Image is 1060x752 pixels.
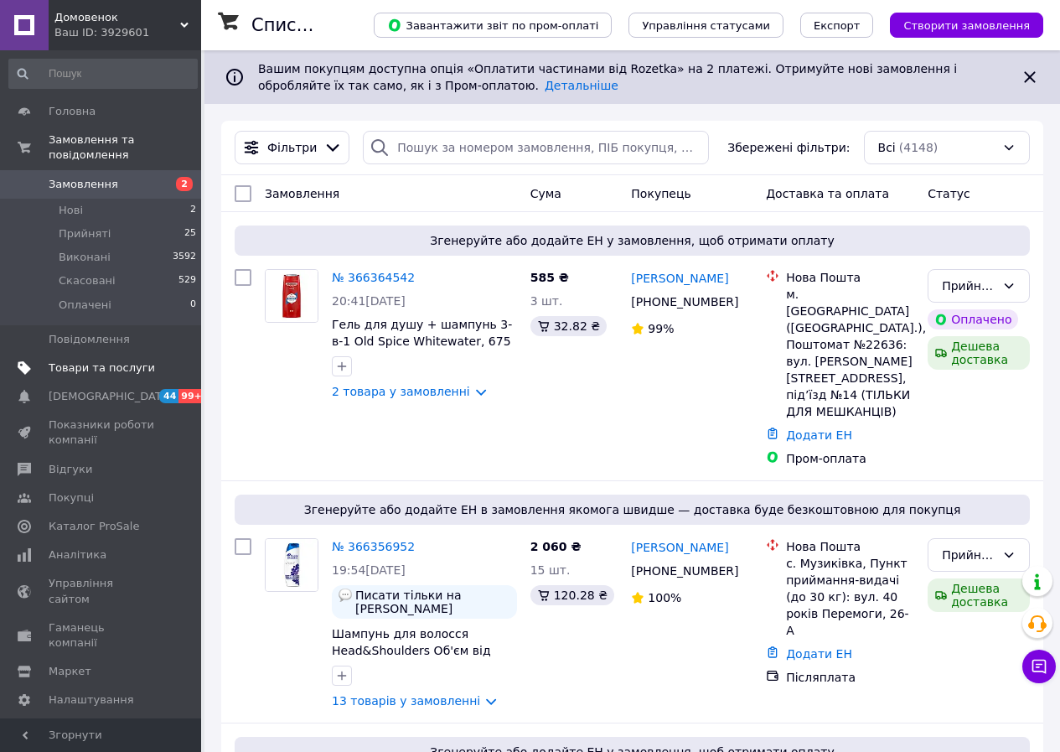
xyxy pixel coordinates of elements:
span: Статус [928,187,970,200]
a: Додати ЕН [786,428,852,442]
span: Доставка та оплата [766,187,889,200]
span: Створити замовлення [903,19,1030,32]
div: Нова Пошта [786,269,914,286]
span: Гаманець компанії [49,620,155,651]
span: 15 шт. [530,563,571,577]
a: 2 товара у замовленні [332,385,470,398]
span: Cума [530,187,561,200]
span: Покупці [49,490,94,506]
button: Чат з покупцем [1022,650,1056,683]
span: Відгуки [49,462,92,477]
a: Гель для душу + шампунь 3-в-1 Old Spice Whitewater, 675 мл [332,318,512,365]
span: 99+ [178,389,206,403]
span: Управління сайтом [49,576,155,606]
div: Пром-оплата [786,450,914,467]
span: Писати тільки на [PERSON_NAME] [355,589,510,615]
a: Детальніше [545,79,618,92]
span: 2 [190,203,196,218]
span: Виконані [59,250,111,265]
span: Замовлення [265,187,339,200]
h1: Список замовлень [251,15,421,35]
button: Створити замовлення [890,13,1043,38]
span: Згенеруйте або додайте ЕН в замовлення якомога швидше — доставка буде безкоштовною для покупця [241,501,1023,518]
span: 25 [184,226,196,241]
div: м. [GEOGRAPHIC_DATA] ([GEOGRAPHIC_DATA].), Поштомат №22636: вул. [PERSON_NAME][STREET_ADDRESS], п... [786,286,914,420]
img: :speech_balloon: [339,589,352,602]
span: Збережені фільтри: [727,139,850,156]
div: Дешева доставка [928,336,1030,370]
span: 3 шт. [530,294,563,308]
div: [PHONE_NUMBER] [628,290,739,314]
span: 19:54[DATE] [332,563,406,577]
a: Додати ЕН [786,647,852,661]
span: Повідомлення [49,332,130,347]
span: Прийняті [59,226,111,241]
div: Дешева доставка [928,578,1030,612]
div: [PHONE_NUMBER] [628,559,739,583]
div: с. Музиківка, Пункт приймання-видачі (до 30 кг): вул. 40 років Перемоги, 26-А [786,555,914,639]
span: Завантажити звіт по пром-оплаті [387,18,598,33]
div: Оплачено [928,309,1018,329]
span: Вашим покупцям доступна опція «Оплатити частинами від Rozetka» на 2 платежі. Отримуйте нові замов... [258,62,957,92]
div: Ваш ID: 3929601 [54,25,201,40]
div: Нова Пошта [786,538,914,555]
span: Домовенок [54,10,180,25]
span: 2 [176,177,193,191]
span: Налаштування [49,692,134,708]
span: (4148) [899,141,938,154]
div: Прийнято [942,546,995,564]
img: Фото товару [266,270,318,322]
span: Товари та послуги [49,360,155,376]
a: [PERSON_NAME] [631,270,728,287]
span: Аналітика [49,547,106,563]
input: Пошук за номером замовлення, ПІБ покупця, номером телефону, Email, номером накладної [363,131,709,164]
span: Фільтри [267,139,317,156]
span: 20:41[DATE] [332,294,406,308]
a: № 366356952 [332,540,415,553]
div: Післяплата [786,669,914,686]
span: 99% [648,322,674,335]
span: [DEMOGRAPHIC_DATA] [49,389,173,404]
span: Замовлення [49,177,118,192]
span: Покупець [631,187,690,200]
input: Пошук [8,59,198,89]
button: Управління статусами [628,13,783,38]
span: Всі [878,139,896,156]
span: 2 060 ₴ [530,540,582,553]
span: 585 ₴ [530,271,569,284]
a: Фото товару [265,269,318,323]
span: Нові [59,203,83,218]
div: 32.82 ₴ [530,316,607,336]
span: Управління статусами [642,19,770,32]
span: Маркет [49,664,91,679]
a: Шампунь для волосся Head&Shoulders Об'єм від самих коренів, проти лупи, 400 мл [332,627,501,691]
a: № 366364542 [332,271,415,284]
span: Замовлення та повідомлення [49,132,201,163]
span: Показники роботи компанії [49,417,155,448]
div: Прийнято [942,277,995,295]
span: Експорт [814,19,861,32]
img: Фото товару [266,539,318,591]
span: Головна [49,104,96,119]
a: Створити замовлення [873,18,1043,31]
span: 529 [178,273,196,288]
span: 100% [648,591,681,604]
div: 120.28 ₴ [530,585,614,605]
span: Скасовані [59,273,116,288]
span: 0 [190,298,196,313]
span: Оплачені [59,298,111,313]
a: Фото товару [265,538,318,592]
button: Експорт [800,13,874,38]
span: Згенеруйте або додайте ЕН у замовлення, щоб отримати оплату [241,232,1023,249]
span: 44 [159,389,178,403]
span: 3592 [173,250,196,265]
button: Завантажити звіт по пром-оплаті [374,13,612,38]
a: 13 товарів у замовленні [332,694,480,708]
span: Каталог ProSale [49,519,139,534]
a: [PERSON_NAME] [631,539,728,556]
